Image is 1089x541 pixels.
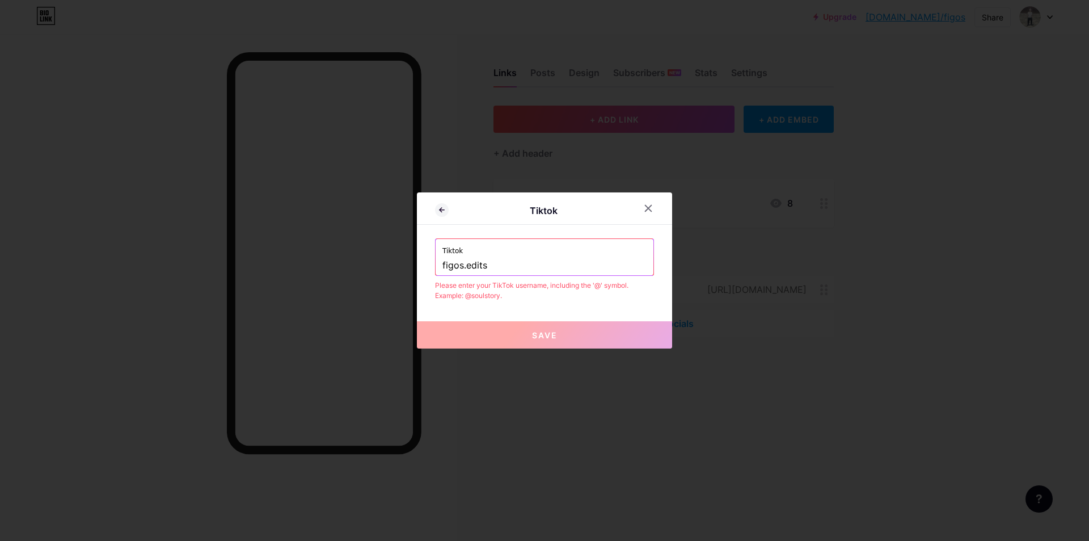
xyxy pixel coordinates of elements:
div: Please enter your TikTok username, including the '@' symbol. Example: @soulstory. [435,280,654,301]
label: Tiktok [442,239,647,256]
button: Save [417,321,672,349]
div: Tiktok [449,204,638,217]
input: TikTok username [442,256,647,275]
span: Save [532,330,558,340]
